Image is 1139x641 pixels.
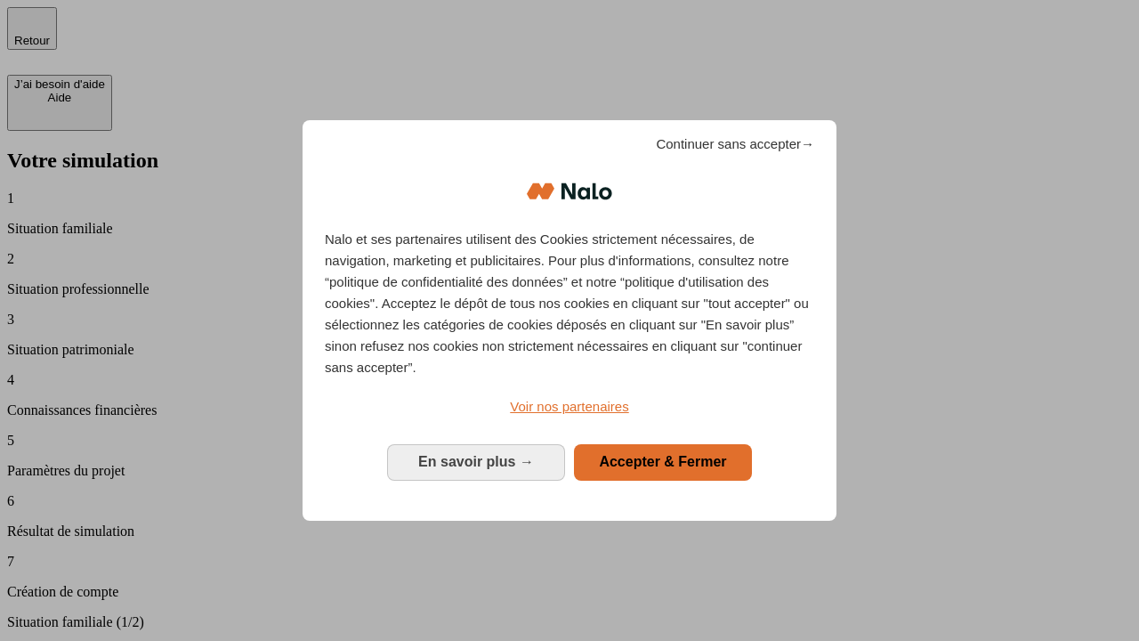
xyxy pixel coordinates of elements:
span: Voir nos partenaires [510,399,628,414]
span: Accepter & Fermer [599,454,726,469]
button: Accepter & Fermer: Accepter notre traitement des données et fermer [574,444,752,480]
a: Voir nos partenaires [325,396,814,418]
button: En savoir plus: Configurer vos consentements [387,444,565,480]
span: En savoir plus → [418,454,534,469]
p: Nalo et ses partenaires utilisent des Cookies strictement nécessaires, de navigation, marketing e... [325,229,814,378]
img: Logo [527,165,612,218]
span: Continuer sans accepter→ [656,134,814,155]
div: Bienvenue chez Nalo Gestion du consentement [303,120,836,520]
